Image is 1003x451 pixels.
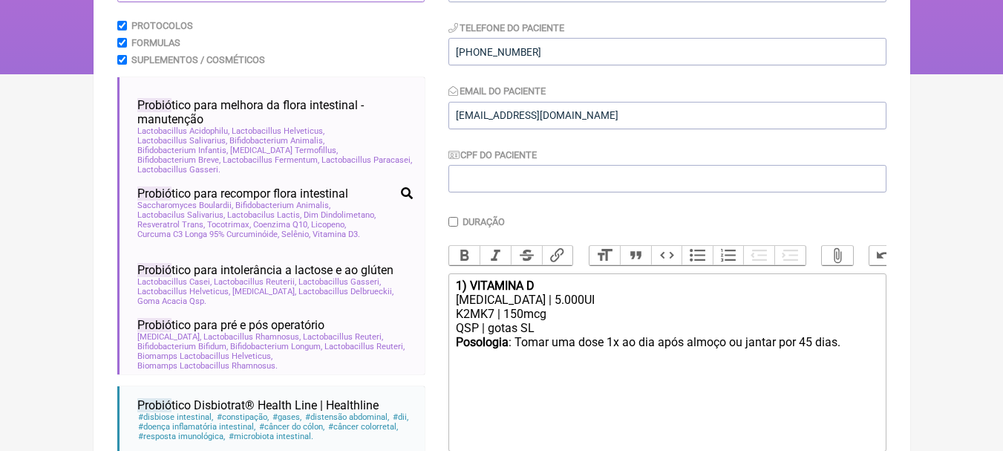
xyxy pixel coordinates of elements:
button: Decrease Level [743,246,774,265]
span: Lactobacillus Delbrueckii [298,287,393,296]
span: Vitamina D3 [313,230,360,239]
span: gases [272,412,302,422]
label: Email do Paciente [448,85,546,97]
span: Probió [137,98,171,112]
span: Probió [137,318,171,332]
span: Lactobacillus Paracasei [321,155,412,165]
span: Dim Dindolimetano [304,210,376,220]
span: Goma Acacia Qsp [137,296,206,306]
span: Tocotrimax [207,220,251,230]
button: Quote [620,246,651,265]
span: Lactobacillus Rhamnosus [203,332,301,342]
span: Lactobacillus Gasseri [298,277,381,287]
span: Lactobacillus Fermentum [223,155,319,165]
span: [MEDICAL_DATA] Termofillus [230,146,338,155]
button: Bold [449,246,480,265]
span: Bifidobacterium Infantis [137,146,228,155]
button: Bullets [682,246,713,265]
label: Duração [463,216,505,227]
div: [MEDICAL_DATA] | 5.000UI [456,293,878,307]
label: Telefone do Paciente [448,22,565,33]
label: Suplementos / Cosméticos [131,54,265,65]
span: Bifidobacterium Animalis [229,136,324,146]
label: Protocolos [131,20,193,31]
span: [MEDICAL_DATA] [137,332,201,342]
span: Lactobacillus Helveticus [137,287,230,296]
span: Bifidobacterium Animalis [235,201,330,210]
button: Code [651,246,682,265]
button: Link [542,246,573,265]
span: distensão abdominal [304,412,390,422]
span: Resveratrol Trans [137,220,205,230]
span: Probió [137,263,171,277]
span: tico para melhora da flora intestinal - manutenção [137,98,413,126]
button: Numbers [713,246,744,265]
span: constipação [216,412,269,422]
span: Saccharomyces Boulardii [137,201,233,210]
span: tico para intolerância a lactose e ao glúten [137,263,393,277]
button: Strikethrough [511,246,542,265]
span: Lactobacillus Salivarius [137,136,227,146]
span: câncer colorretal [327,422,399,432]
span: Probió [137,398,171,412]
span: Coenzima Q10 [253,220,309,230]
span: tico para recompor flora intestinal [137,186,348,201]
button: Attach Files [822,246,853,265]
span: Lactobacillus Reuteri [324,342,405,351]
label: CPF do Paciente [448,149,538,160]
span: Lactobacillus Helveticus [232,126,324,136]
span: Biomamps Lactobacillus Rhamnosus [137,361,278,371]
button: Heading [589,246,621,265]
strong: 1) VITAMINA D [456,279,535,293]
button: Italic [480,246,511,265]
span: dii [392,412,409,422]
div: QSP | gotas SL [456,321,878,335]
span: Probió [137,186,171,201]
label: Formulas [131,37,180,48]
span: Selênio [281,230,310,239]
span: tico para pré e pós operatório [137,318,324,332]
strong: Posologia [456,335,509,349]
span: Bifidobacterium Breve [137,155,220,165]
span: Curcuma C3 Longa 95% Curcuminóide [137,230,279,239]
span: disbiose intestinal [137,412,214,422]
span: Biomamps Lactobacillus Helveticus [137,351,272,361]
span: Lactobacillus Reuteri [303,332,383,342]
span: Lactobacillus Reuterii [214,277,296,287]
span: Bifidobacterium Bifidum [137,342,228,351]
button: Increase Level [774,246,806,265]
span: resposta imunológica [137,432,226,441]
span: tico Disbiotrat® Health Line | Healthline [137,398,379,412]
div: K2MK7 | 150mcg [456,307,878,321]
span: Lactobacilus Lactis [227,210,301,220]
span: Bifidobacterium Longum [230,342,322,351]
span: Licopeno [311,220,346,230]
span: doença inflamatória intestinal [137,422,256,432]
span: [MEDICAL_DATA] [232,287,296,296]
span: câncer do cólon [258,422,325,432]
span: Lactobacillus Gasseri [137,165,220,175]
span: Lactobacillus Acidophilu [137,126,229,136]
span: Lactobacillus Casei [137,277,212,287]
span: Lactobacilus Salivarius [137,210,225,220]
span: microbiota intestinal [228,432,314,441]
button: Undo [869,246,901,265]
div: : Tomar uma dose 1x ao dia após almoço ou jantar por 45 dias. ㅤ [456,335,878,365]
